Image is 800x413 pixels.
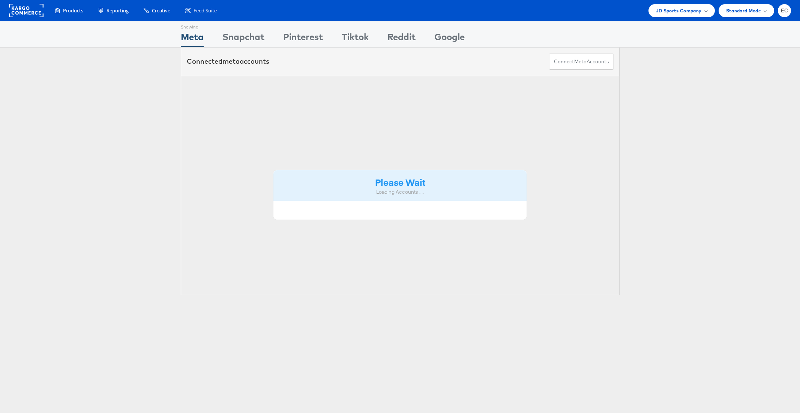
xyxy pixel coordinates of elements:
[279,189,521,196] div: Loading Accounts ....
[283,30,323,47] div: Pinterest
[181,21,204,30] div: Showing
[107,7,129,14] span: Reporting
[434,30,465,47] div: Google
[726,7,761,15] span: Standard Mode
[342,30,369,47] div: Tiktok
[222,57,240,66] span: meta
[181,30,204,47] div: Meta
[574,58,587,65] span: meta
[222,30,264,47] div: Snapchat
[375,176,425,188] strong: Please Wait
[387,30,416,47] div: Reddit
[194,7,217,14] span: Feed Suite
[152,7,170,14] span: Creative
[781,8,788,13] span: EC
[63,7,83,14] span: Products
[656,7,702,15] span: JD Sports Company
[187,57,269,66] div: Connected accounts
[549,53,614,70] button: ConnectmetaAccounts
